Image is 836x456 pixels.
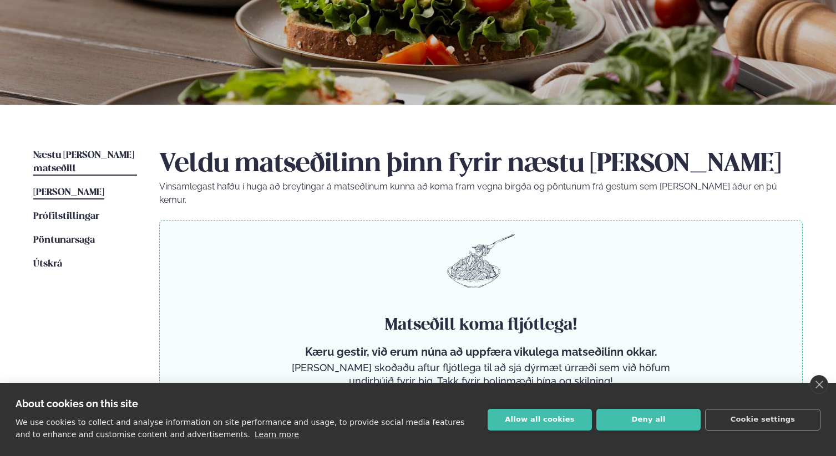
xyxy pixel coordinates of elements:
[33,234,95,247] a: Pöntunarsaga
[33,151,134,173] span: Næstu [PERSON_NAME] matseðill
[33,235,95,245] span: Pöntunarsaga
[287,314,675,336] h4: Matseðill koma fljótlega!
[33,210,99,223] a: Prófílstillingar
[16,398,138,409] strong: About cookies on this site
[33,186,104,199] a: [PERSON_NAME]
[596,409,701,431] button: Deny all
[287,345,675,358] p: Kæru gestir, við erum núna að uppfæra vikulega matseðilinn okkar.
[810,375,828,394] a: close
[159,180,803,207] p: Vinsamlegast hafðu í huga að breytingar á matseðlinum kunna að koma fram vegna birgða og pöntunum...
[16,418,464,439] p: We use cookies to collect and analyse information on site performance and usage, to provide socia...
[705,409,820,431] button: Cookie settings
[33,149,137,176] a: Næstu [PERSON_NAME] matseðill
[488,409,592,431] button: Allow all cookies
[287,361,675,388] p: [PERSON_NAME] skoðaðu aftur fljótlega til að sjá dýrmæt úrræði sem við höfum undirbúið fyrir þig....
[255,430,299,439] a: Learn more
[159,149,803,180] h2: Veldu matseðilinn þinn fyrir næstu [PERSON_NAME]
[447,234,515,288] img: pasta
[33,259,62,269] span: Útskrá
[33,188,104,197] span: [PERSON_NAME]
[33,212,99,221] span: Prófílstillingar
[33,258,62,271] a: Útskrá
